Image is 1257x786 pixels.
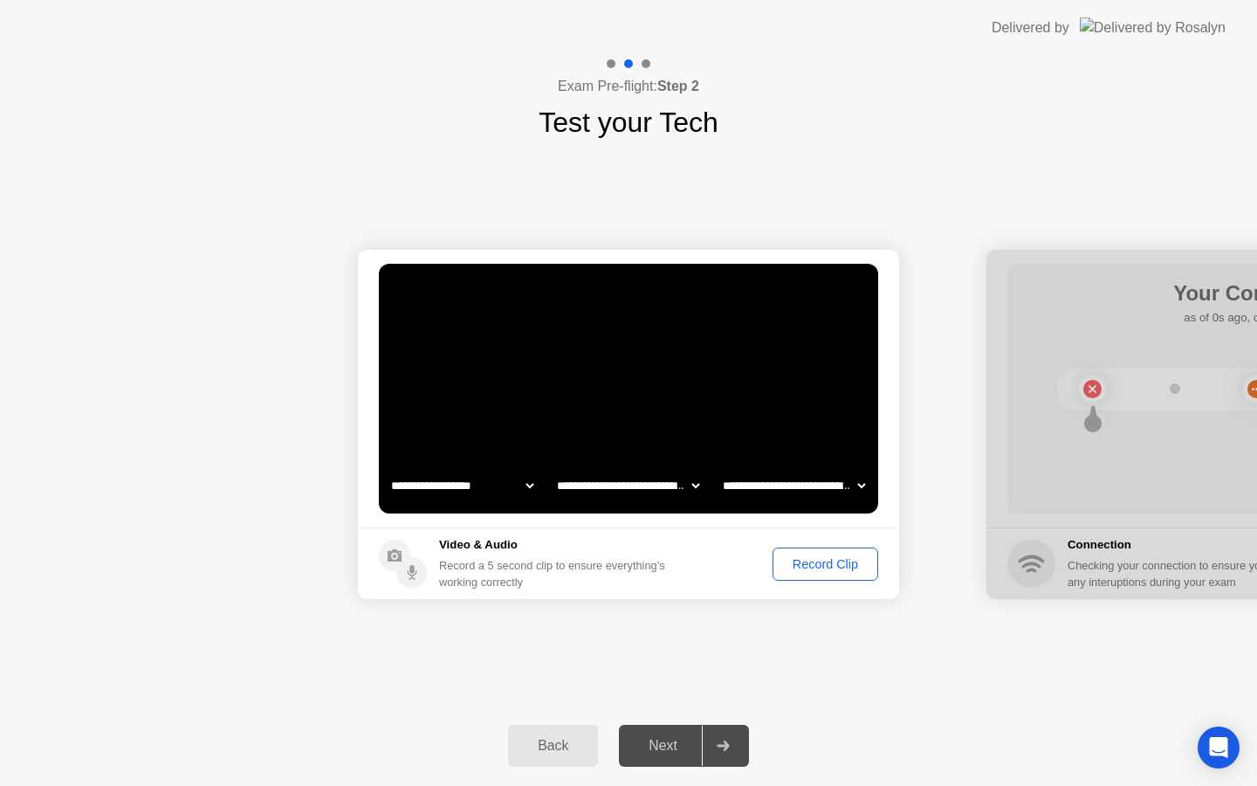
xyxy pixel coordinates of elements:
[657,79,699,93] b: Step 2
[624,738,702,754] div: Next
[513,738,593,754] div: Back
[439,536,672,554] h5: Video & Audio
[539,101,718,143] h1: Test your Tech
[992,17,1069,38] div: Delivered by
[439,557,672,590] div: Record a 5 second clip to ensure everything’s working correctly
[773,548,878,581] button: Record Clip
[388,468,537,503] select: Available cameras
[619,725,749,767] button: Next
[508,725,598,767] button: Back
[553,468,703,503] select: Available speakers
[558,76,699,97] h4: Exam Pre-flight:
[779,557,872,571] div: Record Clip
[719,468,869,503] select: Available microphones
[1198,727,1240,769] div: Open Intercom Messenger
[1080,17,1226,38] img: Delivered by Rosalyn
